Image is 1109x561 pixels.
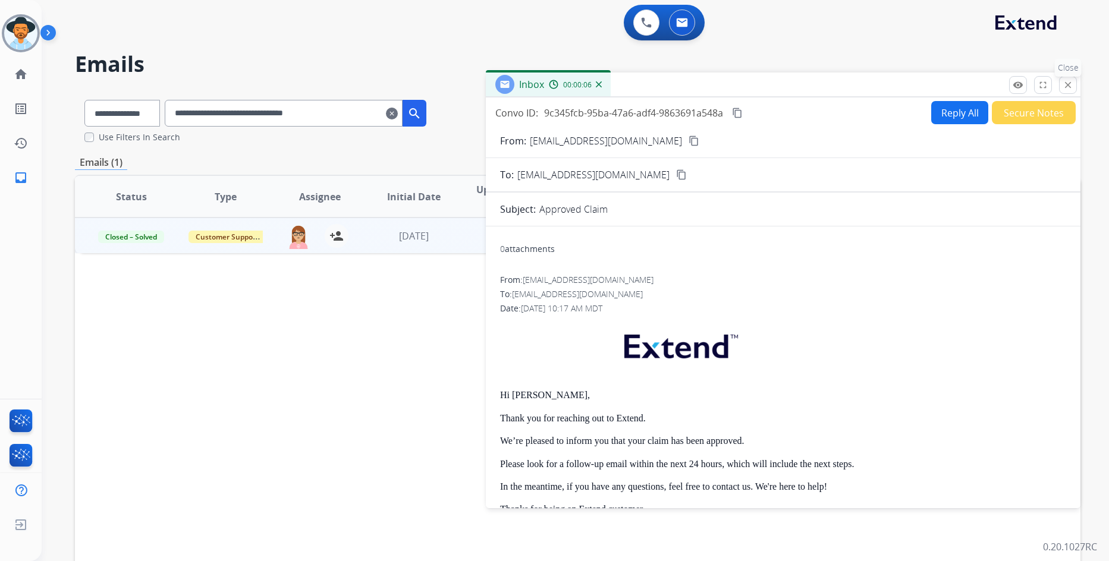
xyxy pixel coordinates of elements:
div: To: [500,288,1066,300]
button: Reply All [931,101,988,124]
img: avatar [4,17,37,50]
mat-icon: search [407,106,422,121]
mat-icon: content_copy [676,169,687,180]
p: Close [1055,59,1082,77]
span: Inbox [519,78,544,91]
p: We’re pleased to inform you that your claim has been approved. [500,436,1066,446]
span: [EMAIL_ADDRESS][DOMAIN_NAME] [523,274,654,285]
span: [EMAIL_ADDRESS][DOMAIN_NAME] [517,168,670,182]
mat-icon: clear [386,106,398,121]
span: Type [215,190,237,204]
div: attachments [500,243,555,255]
p: Convo ID: [495,106,538,120]
button: Close [1059,76,1077,94]
p: From: [500,134,526,148]
p: Hi [PERSON_NAME], [500,390,1066,401]
mat-icon: content_copy [689,135,699,146]
p: To: [500,168,514,182]
span: Updated Date [471,182,522,211]
span: Assignee [299,190,341,204]
p: Approved Claim [539,202,608,216]
span: [EMAIL_ADDRESS][DOMAIN_NAME] [512,288,643,300]
mat-icon: content_copy [732,108,743,118]
p: Please look for a follow-up email within the next 24 hours, which will include the next steps. [500,459,1066,469]
span: [DATE] [399,229,429,242]
span: Customer Support [189,231,266,243]
p: Thank you for reaching out to Extend. [500,413,1066,424]
mat-icon: close [1063,80,1073,90]
p: [EMAIL_ADDRESS][DOMAIN_NAME] [530,134,682,148]
span: 0 [500,243,505,254]
img: extend.png [610,320,750,367]
label: Use Filters In Search [99,131,180,143]
p: In the meantime, if you have any questions, feel free to contact us. We're here to help! [500,481,1066,492]
span: Initial Date [387,190,441,204]
div: From: [500,274,1066,286]
span: 00:00:06 [563,80,592,90]
span: Closed – Solved [98,231,164,243]
mat-icon: fullscreen [1038,80,1048,90]
mat-icon: history [14,136,28,150]
span: Status [116,190,147,204]
mat-icon: list_alt [14,102,28,116]
p: 0.20.1027RC [1043,540,1097,554]
mat-icon: home [14,67,28,81]
mat-icon: remove_red_eye [1013,80,1023,90]
p: Subject: [500,202,536,216]
p: Thanks for being an Extend customer. [500,504,1066,515]
p: Emails (1) [75,155,127,170]
img: agent-avatar [287,224,310,249]
span: [DATE] 10:17 AM MDT [521,302,602,314]
h2: Emails [75,52,1080,76]
span: 9c345fcb-95ba-47a6-adf4-9863691a548a [544,106,723,119]
mat-icon: person_add [329,229,344,243]
mat-icon: inbox [14,171,28,185]
div: Date: [500,302,1066,314]
button: Secure Notes [992,101,1076,124]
